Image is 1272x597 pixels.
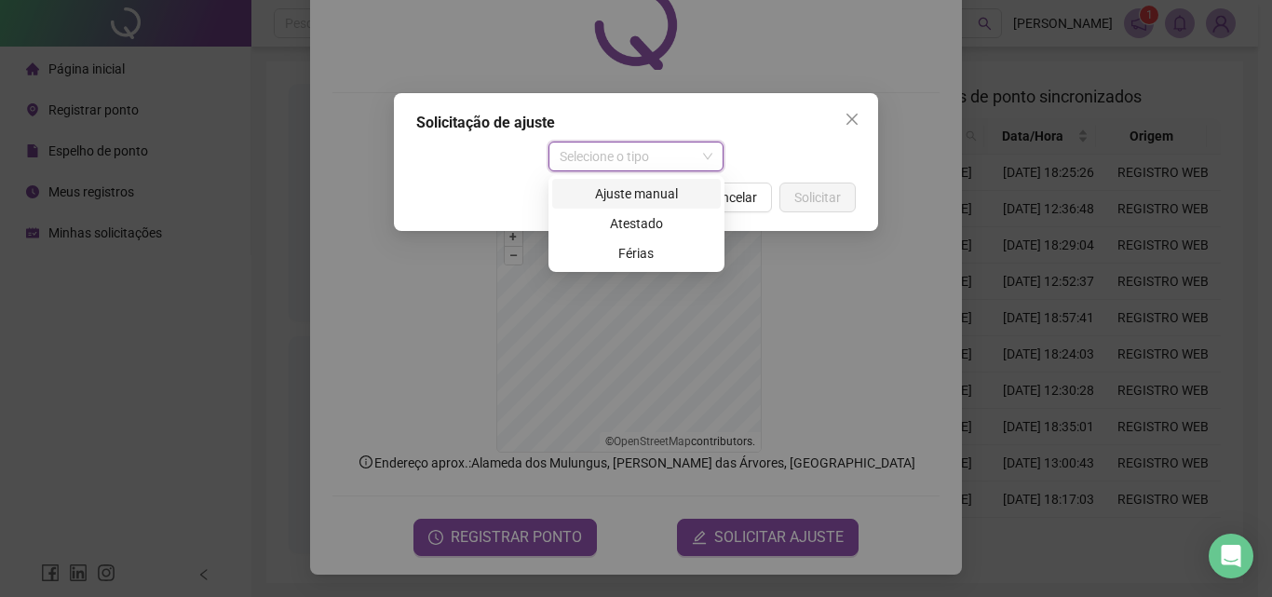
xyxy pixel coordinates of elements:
button: Solicitar [779,183,856,212]
div: Ajuste manual [552,179,721,209]
div: Solicitação de ajuste [416,112,856,134]
div: Open Intercom Messenger [1209,534,1253,578]
div: Atestado [552,209,721,238]
div: Férias [552,238,721,268]
span: Cancelar [706,187,757,208]
span: close [845,112,859,127]
div: Atestado [563,213,710,234]
div: Férias [563,243,710,264]
button: Close [837,104,867,134]
div: Ajuste manual [563,183,710,204]
span: Selecione o tipo [560,142,713,170]
button: Cancelar [691,183,772,212]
